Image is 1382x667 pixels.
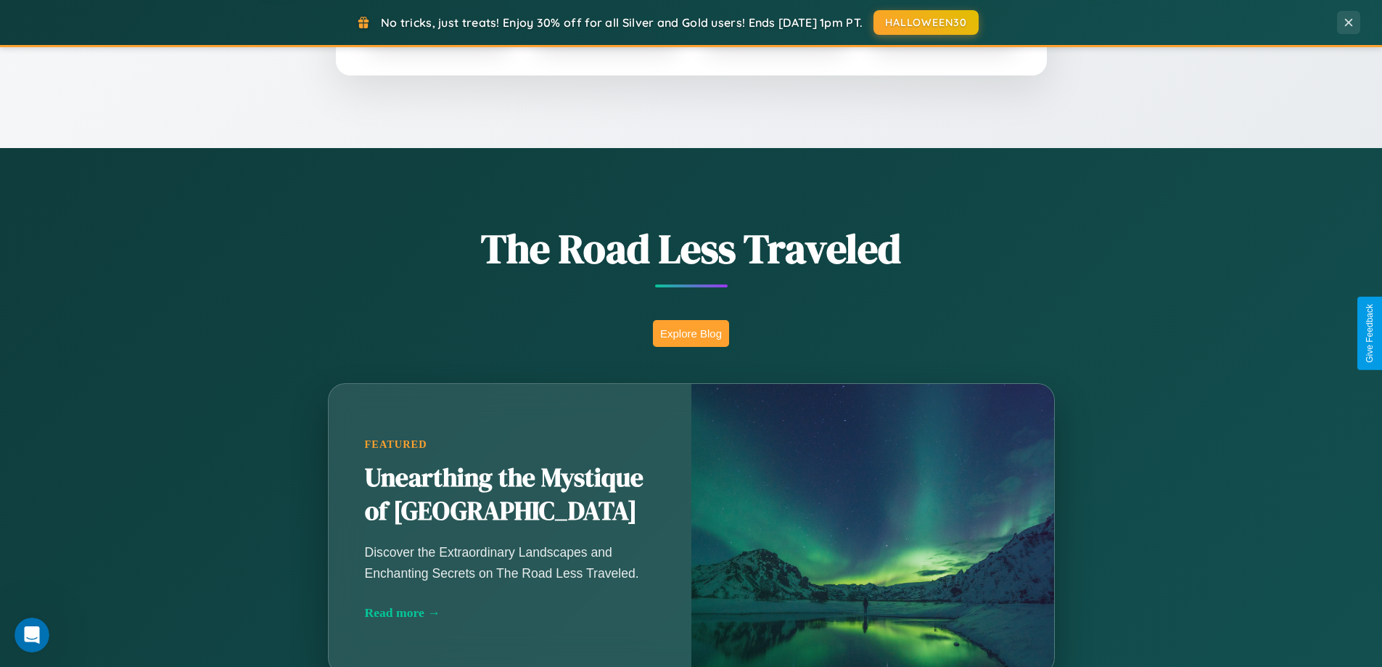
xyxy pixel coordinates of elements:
h2: Unearthing the Mystique of [GEOGRAPHIC_DATA] [365,462,655,528]
button: Explore Blog [653,320,729,347]
iframe: Intercom live chat [15,618,49,652]
div: Read more → [365,605,655,621]
button: HALLOWEEN30 [873,10,979,35]
div: Give Feedback [1365,304,1375,363]
div: Featured [365,438,655,451]
h1: The Road Less Traveled [256,221,1127,277]
p: Discover the Extraordinary Landscapes and Enchanting Secrets on The Road Less Traveled. [365,542,655,583]
span: No tricks, just treats! Enjoy 30% off for all Silver and Gold users! Ends [DATE] 1pm PT. [381,15,863,30]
